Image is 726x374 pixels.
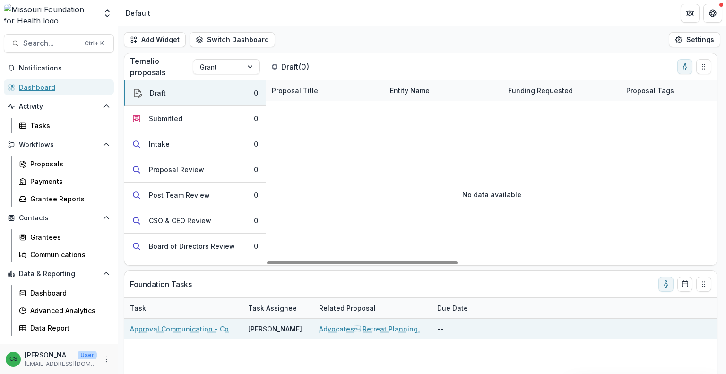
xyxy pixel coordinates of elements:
button: Drag [696,59,711,74]
div: Task Assignee [242,298,313,318]
button: More [101,354,112,365]
div: Default [126,8,150,18]
a: Approval Communication - Contracted Service [130,324,237,334]
div: Proposal Title [266,86,324,96]
a: Payments [15,174,114,189]
div: Board of Directors Review [149,241,235,251]
button: Switch Dashboard [190,32,275,47]
p: [PERSON_NAME] [25,350,74,360]
button: Open Activity [4,99,114,114]
div: Task [124,298,242,318]
button: Add Widget [124,32,186,47]
button: Settings [669,32,720,47]
button: Get Help [703,4,722,23]
div: Draft [150,88,166,98]
p: [EMAIL_ADDRESS][DOMAIN_NAME] [25,360,97,368]
div: 0 [254,241,258,251]
div: Chase Shiflet [9,356,17,362]
span: Search... [23,39,79,48]
div: Due Date [432,298,502,318]
div: 0 [254,190,258,200]
div: Tasks [30,121,106,130]
nav: breadcrumb [122,6,154,20]
div: Funding Requested [502,80,621,101]
button: Proposal Review0 [124,157,266,183]
div: Advanced Analytics [30,305,106,315]
button: Submitted0 [124,106,266,131]
button: toggle-assigned-to-me [677,59,692,74]
a: Tasks [15,118,114,133]
a: Communications [15,247,114,262]
div: CSO & CEO Review [149,216,211,226]
button: Draft0 [124,80,266,106]
div: Proposals [30,159,106,169]
div: [PERSON_NAME] [248,324,302,334]
button: Notifications [4,61,114,76]
div: 0 [254,216,258,226]
button: Partners [681,4,700,23]
div: Payments [30,176,106,186]
div: 0 [254,139,258,149]
p: User [78,351,97,359]
div: Proposal Review [149,165,204,174]
div: Proposal Title [266,80,384,101]
button: toggle-assigned-to-me [658,277,674,292]
div: Entity Name [384,86,435,96]
a: Proposals [15,156,114,172]
div: Communications [30,250,106,260]
a: Dashboard [15,285,114,301]
a: Dashboard [4,79,114,95]
button: Open Data & Reporting [4,266,114,281]
div: Ctrl + K [83,38,106,49]
button: Drag [696,277,711,292]
a: Advanced Analytics [15,303,114,318]
div: Related Proposal [313,298,432,318]
button: Open Contacts [4,210,114,226]
div: Grantees [30,232,106,242]
div: Intake [149,139,170,149]
button: Intake0 [124,131,266,157]
span: Contacts [19,214,99,222]
div: Entity Name [384,80,502,101]
p: Foundation Tasks [130,278,192,290]
div: Funding Requested [502,86,579,96]
span: Data & Reporting [19,270,99,278]
p: Temelio proposals [130,55,193,78]
div: 0 [254,113,258,123]
div: Post Team Review [149,190,210,200]
div: Dashboard [30,288,106,298]
button: Calendar [677,277,692,292]
a: Grantee Reports [15,191,114,207]
div: Related Proposal [313,303,381,313]
p: Draft ( 0 ) [281,61,352,72]
button: Search... [4,34,114,53]
button: Open Workflows [4,137,114,152]
div: Dashboard [19,82,106,92]
a: Grantees [15,229,114,245]
div: Proposal Tags [621,86,680,96]
p: No data available [462,190,521,200]
div: 0 [254,165,258,174]
span: Notifications [19,64,110,72]
div: Due Date [432,303,474,313]
div: 0 [254,88,258,98]
div: Submitted [149,113,182,123]
button: Board of Directors Review0 [124,234,266,259]
button: CSO & CEO Review0 [124,208,266,234]
span: Activity [19,103,99,111]
div: Data Report [30,323,106,333]
div: Grantee Reports [30,194,106,204]
button: Post Team Review0 [124,183,266,208]
img: Missouri Foundation for Health logo [4,4,97,23]
div: Task Assignee [242,303,302,313]
div: -- [432,319,502,339]
div: Task [124,303,152,313]
a: Advocates Retreat Planning and Implementation [319,324,426,334]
